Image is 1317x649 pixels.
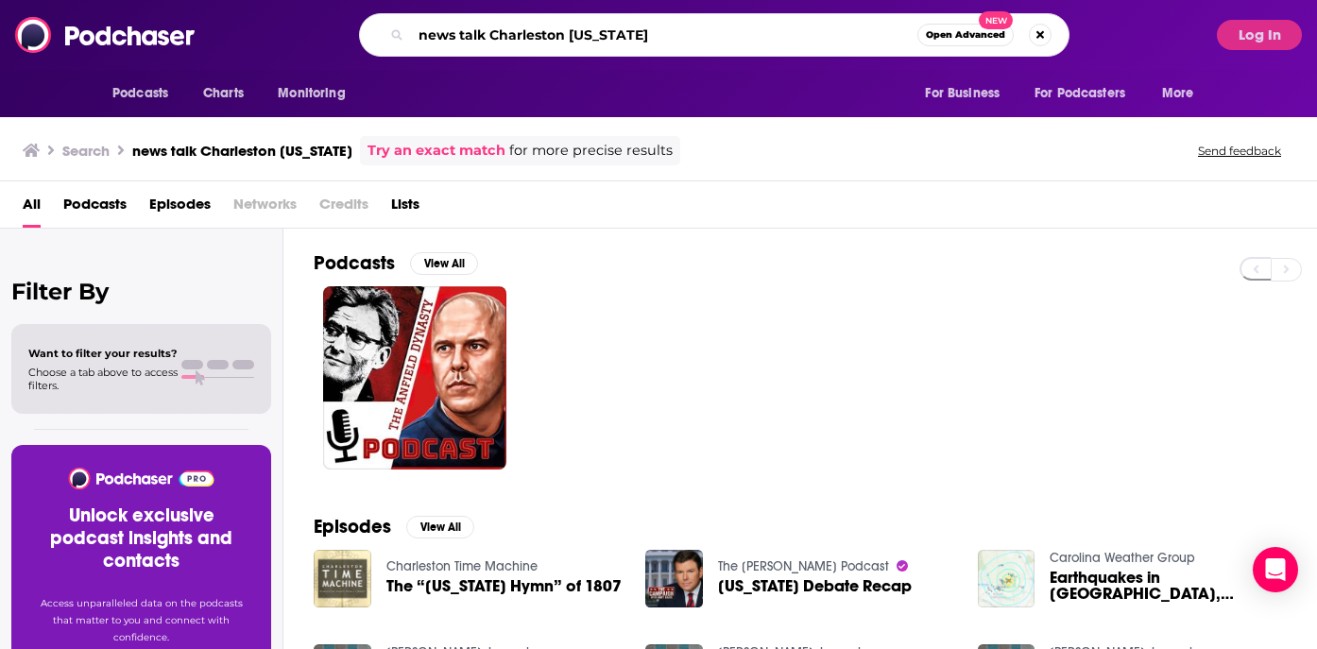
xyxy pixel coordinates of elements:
[1022,76,1153,111] button: open menu
[278,80,345,107] span: Monitoring
[34,504,248,572] h3: Unlock exclusive podcast insights and contacts
[386,558,538,574] a: Charleston Time Machine
[62,142,110,160] h3: Search
[1149,76,1218,111] button: open menu
[978,550,1035,607] img: Earthquakes in Elgin, South Carolina [Ep. 417]
[386,578,622,594] a: The “South Carolina Hymn” of 1807
[411,20,917,50] input: Search podcasts, credits, & more...
[1050,570,1287,602] span: Earthquakes in [GEOGRAPHIC_DATA], [US_STATE] [Ep. 417]
[233,189,297,228] span: Networks
[314,550,371,607] img: The “South Carolina Hymn” of 1807
[1035,80,1125,107] span: For Podcasters
[410,252,478,275] button: View All
[386,578,622,594] span: The “[US_STATE] Hymn” of 1807
[23,189,41,228] a: All
[1050,570,1287,602] a: Earthquakes in Elgin, South Carolina [Ep. 417]
[979,11,1013,29] span: New
[368,140,505,162] a: Try an exact match
[15,17,197,53] img: Podchaser - Follow, Share and Rate Podcasts
[112,80,168,107] span: Podcasts
[925,80,1000,107] span: For Business
[314,251,478,275] a: PodcastsView All
[509,140,673,162] span: for more precise results
[99,76,193,111] button: open menu
[1217,20,1302,50] button: Log In
[917,24,1014,46] button: Open AdvancedNew
[1162,80,1194,107] span: More
[132,142,352,160] h3: news talk Charleston [US_STATE]
[319,189,368,228] span: Credits
[359,13,1069,57] div: Search podcasts, credits, & more...
[314,515,391,538] h2: Episodes
[28,347,178,360] span: Want to filter your results?
[11,278,271,305] h2: Filter By
[718,578,912,594] a: South Carolina Debate Recap
[926,30,1005,40] span: Open Advanced
[1253,547,1298,592] div: Open Intercom Messenger
[191,76,255,111] a: Charts
[63,189,127,228] a: Podcasts
[149,189,211,228] a: Episodes
[1192,143,1287,159] button: Send feedback
[265,76,369,111] button: open menu
[28,366,178,392] span: Choose a tab above to access filters.
[1050,550,1195,566] a: Carolina Weather Group
[314,515,474,538] a: EpisodesView All
[406,516,474,538] button: View All
[203,80,244,107] span: Charts
[912,76,1023,111] button: open menu
[314,251,395,275] h2: Podcasts
[645,550,703,607] img: South Carolina Debate Recap
[718,558,889,574] a: The Bret Baier Podcast
[67,468,215,489] img: Podchaser - Follow, Share and Rate Podcasts
[718,578,912,594] span: [US_STATE] Debate Recap
[391,189,419,228] a: Lists
[34,595,248,646] p: Access unparalleled data on the podcasts that matter to you and connect with confidence.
